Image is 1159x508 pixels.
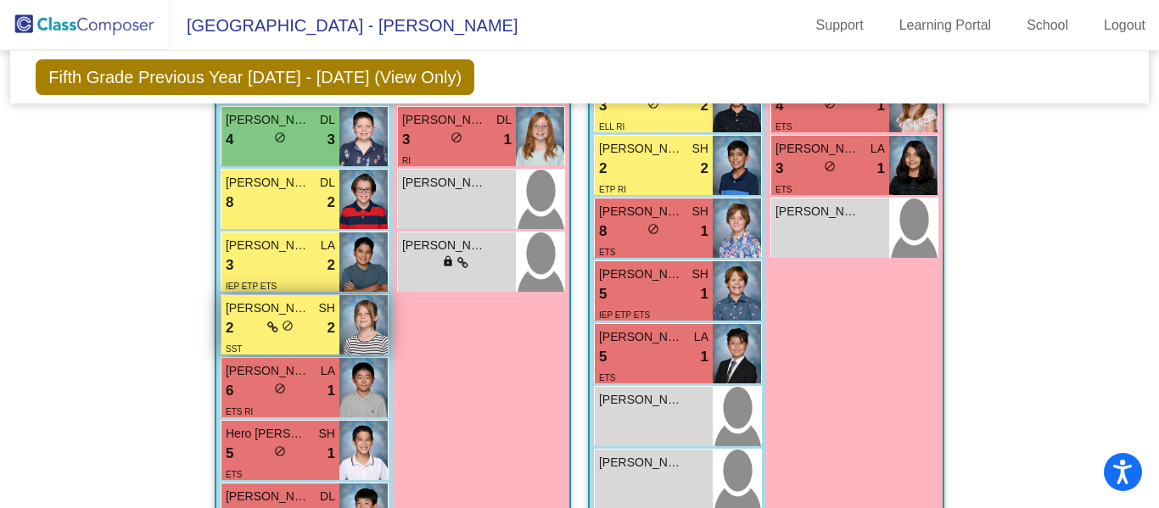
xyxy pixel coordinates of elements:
[647,223,659,235] span: do_not_disturb_alt
[226,192,233,214] span: 8
[226,425,311,443] span: Hero [PERSON_NAME]
[226,443,233,465] span: 5
[599,248,615,257] span: ETS
[274,445,286,457] span: do_not_disturb_alt
[226,470,242,479] span: ETS
[226,299,311,317] span: [PERSON_NAME]
[694,328,708,346] span: LA
[226,407,253,416] span: ETS RI
[599,158,607,180] span: 2
[402,111,487,129] span: [PERSON_NAME]
[226,237,311,254] span: [PERSON_NAME]
[496,111,512,129] span: DL
[871,140,885,158] span: LA
[599,95,607,117] span: 3
[328,380,335,402] span: 1
[226,129,233,151] span: 4
[599,265,684,283] span: [PERSON_NAME] [PERSON_NAME]
[36,59,474,95] span: Fifth Grade Previous Year [DATE] - [DATE] (View Only)
[226,174,311,192] span: [PERSON_NAME]
[319,425,335,443] span: SH
[442,255,454,267] span: lock
[402,174,487,192] span: [PERSON_NAME]
[226,380,233,402] span: 6
[1013,12,1082,39] a: School
[402,129,410,151] span: 3
[451,131,462,143] span: do_not_disturb_alt
[274,382,286,394] span: do_not_disturb_alt
[599,283,607,305] span: 5
[226,488,311,505] span: [PERSON_NAME] Oentaryo
[599,203,684,221] span: [PERSON_NAME]
[320,111,335,129] span: DL
[226,282,277,291] span: IEP ETP ETS
[274,131,286,143] span: do_not_disturb_alt
[824,98,836,109] span: do_not_disturb_alt
[319,299,335,317] span: SH
[320,174,335,192] span: DL
[282,320,294,332] span: do_not_disturb_alt
[170,12,518,39] span: [GEOGRAPHIC_DATA] - [PERSON_NAME]
[692,265,708,283] span: SH
[226,344,242,354] span: SST
[775,185,792,194] span: ETS
[701,346,708,368] span: 1
[328,192,335,214] span: 2
[599,373,615,382] span: ETS
[402,237,487,254] span: [PERSON_NAME]
[692,203,708,221] span: SH
[1090,12,1159,39] a: Logout
[599,454,684,472] span: [PERSON_NAME]
[886,12,1005,39] a: Learning Portal
[599,310,650,320] span: IEP ETP ETS
[775,122,792,131] span: ETS
[599,185,626,194] span: ETP RI
[701,283,708,305] span: 1
[599,140,684,158] span: [PERSON_NAME]
[599,391,684,409] span: [PERSON_NAME]
[328,129,335,151] span: 3
[226,254,233,276] span: 3
[226,111,311,129] span: [PERSON_NAME]
[877,95,885,117] span: 1
[599,346,607,368] span: 5
[226,317,233,339] span: 2
[328,317,335,339] span: 2
[321,362,335,380] span: LA
[599,122,624,131] span: ELL RI
[599,221,607,243] span: 8
[328,443,335,465] span: 1
[701,95,708,117] span: 2
[320,488,335,505] span: DL
[701,221,708,243] span: 1
[775,95,783,117] span: 4
[226,362,311,380] span: [PERSON_NAME]
[701,158,708,180] span: 2
[402,156,411,165] span: RI
[775,203,860,221] span: [PERSON_NAME]
[328,254,335,276] span: 2
[803,12,877,39] a: Support
[824,160,836,172] span: do_not_disturb_alt
[775,140,860,158] span: [PERSON_NAME]
[599,328,684,346] span: [PERSON_NAME]
[775,158,783,180] span: 3
[647,98,659,109] span: do_not_disturb_alt
[877,158,885,180] span: 1
[692,140,708,158] span: SH
[321,237,335,254] span: LA
[504,129,512,151] span: 1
